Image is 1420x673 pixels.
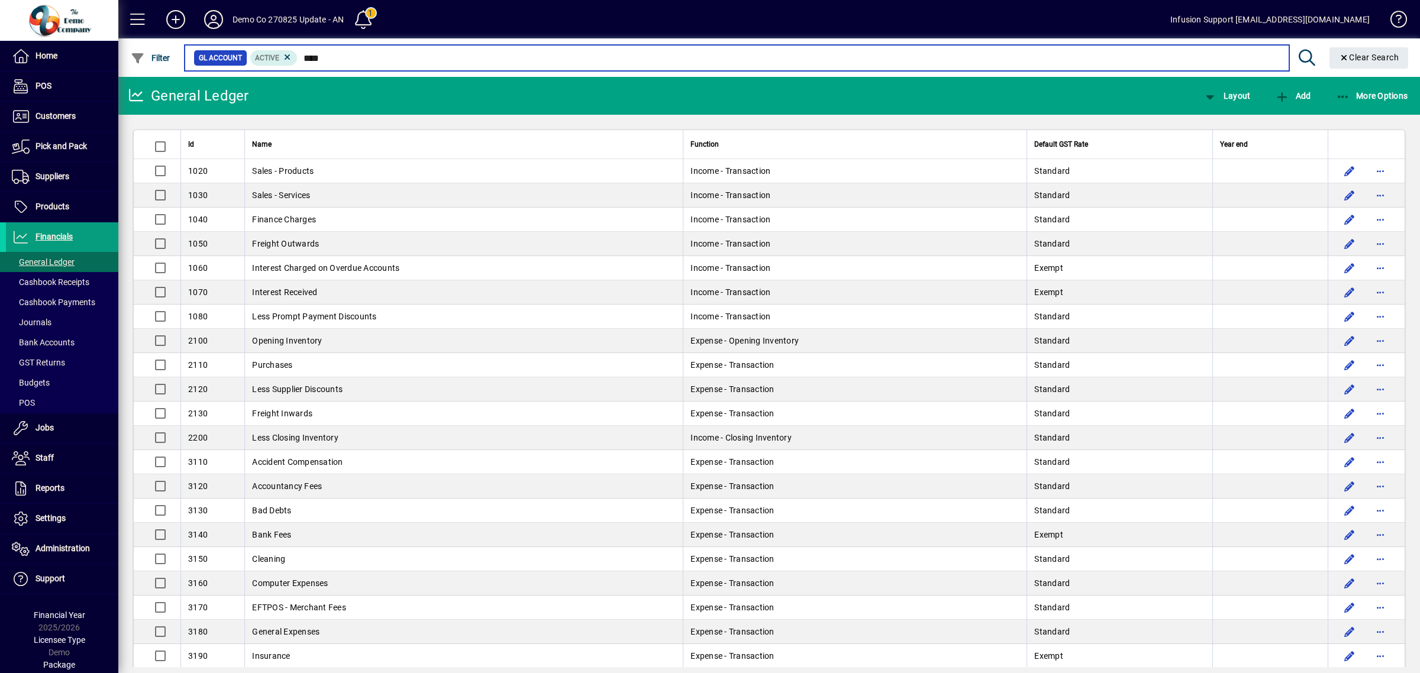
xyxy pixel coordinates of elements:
button: Edit [1340,404,1359,423]
span: Expense - Transaction [690,384,774,394]
span: Exempt [1034,263,1063,273]
span: Income - Transaction [690,215,770,224]
span: Expense - Transaction [690,578,774,588]
button: More options [1371,283,1390,302]
button: Clear [1329,47,1409,69]
span: Support [35,574,65,583]
a: Pick and Pack [6,132,118,161]
div: Name [252,138,676,151]
button: More options [1371,501,1390,520]
button: Edit [1340,452,1359,471]
span: 3110 [188,457,208,467]
span: Income - Closing Inventory [690,433,792,442]
span: GST Returns [12,358,65,367]
span: Standard [1034,457,1070,467]
button: More options [1371,598,1390,617]
span: 2100 [188,336,208,345]
span: Standard [1034,312,1070,321]
span: 1060 [188,263,208,273]
span: 1080 [188,312,208,321]
button: Edit [1340,428,1359,447]
button: More options [1371,210,1390,229]
span: Clear Search [1339,53,1399,62]
span: 2120 [188,384,208,394]
span: Suppliers [35,172,69,181]
a: Customers [6,102,118,131]
span: Licensee Type [34,635,85,645]
span: Function [690,138,719,151]
span: Interest Charged on Overdue Accounts [252,263,399,273]
a: Home [6,41,118,71]
a: General Ledger [6,252,118,272]
span: Reports [35,483,64,493]
a: Staff [6,444,118,473]
span: Sales - Services [252,190,310,200]
span: Opening Inventory [252,336,322,345]
button: Filter [128,47,173,69]
span: Income - Transaction [690,239,770,248]
div: Demo Co 270825 Update - AN [233,10,344,29]
span: Expense - Transaction [690,603,774,612]
a: Suppliers [6,162,118,192]
span: Standard [1034,627,1070,636]
span: 1040 [188,215,208,224]
button: More options [1371,646,1390,665]
span: General Expenses [252,627,319,636]
a: GST Returns [6,352,118,373]
span: 3180 [188,627,208,636]
span: Expense - Transaction [690,481,774,491]
span: Financials [35,232,73,241]
span: Expense - Transaction [690,554,774,564]
button: More options [1371,355,1390,374]
span: Home [35,51,57,60]
button: Edit [1340,646,1359,665]
span: 3170 [188,603,208,612]
span: Accountancy Fees [252,481,322,491]
span: 1030 [188,190,208,200]
button: Edit [1340,283,1359,302]
span: Expense - Transaction [690,457,774,467]
button: Edit [1340,501,1359,520]
span: Financial Year [34,610,85,620]
button: More options [1371,549,1390,568]
span: EFTPOS - Merchant Fees [252,603,346,612]
span: 1020 [188,166,208,176]
div: General Ledger [127,86,249,105]
button: Add [157,9,195,30]
span: Products [35,202,69,211]
button: Edit [1340,549,1359,568]
button: More options [1371,404,1390,423]
button: Edit [1340,234,1359,253]
button: More options [1371,331,1390,350]
span: 3150 [188,554,208,564]
button: Edit [1340,574,1359,593]
span: Package [43,660,75,669]
span: Freight Outwards [252,239,319,248]
span: Filter [131,53,170,63]
span: Jobs [35,423,54,432]
a: Bank Accounts [6,332,118,352]
span: Cleaning [252,554,285,564]
button: Edit [1340,258,1359,277]
span: Income - Transaction [690,312,770,321]
span: Staff [35,453,54,462]
a: Knowledge Base [1382,2,1405,41]
button: Edit [1340,161,1359,180]
span: Expense - Transaction [690,530,774,539]
span: 2130 [188,409,208,418]
button: Layout [1200,85,1253,106]
span: Less Supplier Discounts [252,384,343,394]
button: More options [1371,161,1390,180]
span: 2200 [188,433,208,442]
span: Income - Transaction [690,190,770,200]
span: Standard [1034,409,1070,418]
a: Settings [6,504,118,533]
a: Cashbook Receipts [6,272,118,292]
span: Cashbook Payments [12,297,95,307]
span: Default GST Rate [1034,138,1088,151]
button: Profile [195,9,233,30]
a: Support [6,564,118,594]
span: General Ledger [12,257,75,267]
span: Standard [1034,481,1070,491]
button: More options [1371,258,1390,277]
